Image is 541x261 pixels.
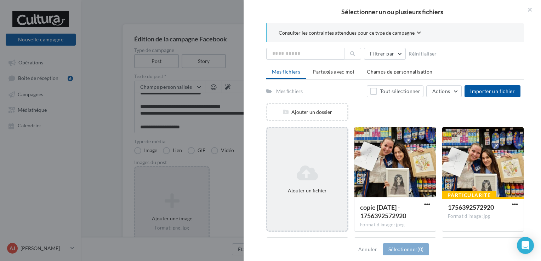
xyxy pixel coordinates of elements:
[448,203,494,211] span: 1756392572920
[470,88,515,94] span: Importer un fichier
[448,213,518,220] div: Format d'image: jpg
[364,48,406,60] button: Filtrer par
[276,88,303,95] div: Mes fichiers
[279,29,421,38] button: Consulter les contraintes attendues pour ce type de campagne
[442,191,496,199] div: Particularité
[517,237,534,254] div: Open Intercom Messenger
[313,69,354,75] span: Partagés avec moi
[367,69,432,75] span: Champs de personnalisation
[360,203,406,220] span: copie 28-08-2025 - 1756392572920
[360,222,430,228] div: Format d'image: jpeg
[270,187,344,194] div: Ajouter un fichier
[279,29,415,36] span: Consulter les contraintes attendues pour ce type de campagne
[367,85,423,97] button: Tout sélectionner
[426,85,462,97] button: Actions
[383,243,429,255] button: Sélectionner(0)
[465,85,520,97] button: Importer un fichier
[255,8,530,15] h2: Sélectionner un ou plusieurs fichiers
[355,245,380,254] button: Annuler
[417,246,423,252] span: (0)
[432,88,450,94] span: Actions
[267,109,347,116] div: Ajouter un dossier
[272,69,300,75] span: Mes fichiers
[406,50,440,58] button: Réinitialiser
